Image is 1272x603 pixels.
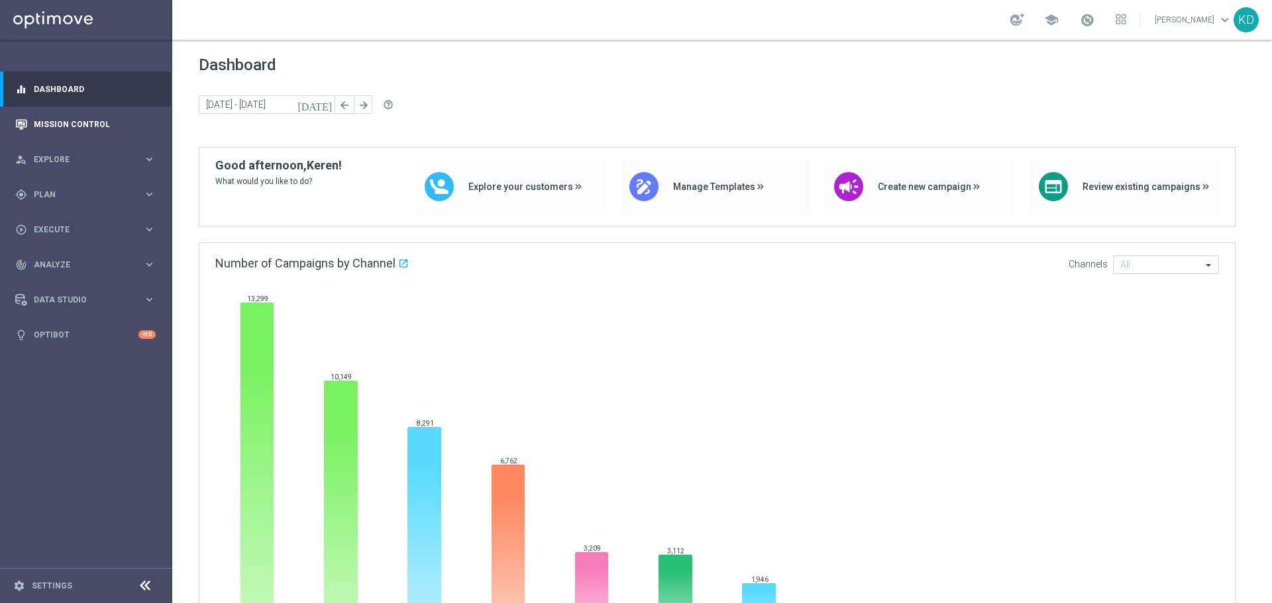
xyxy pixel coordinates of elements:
[15,189,156,200] button: gps_fixed Plan keyboard_arrow_right
[143,188,156,201] i: keyboard_arrow_right
[34,107,156,142] a: Mission Control
[15,84,156,95] button: equalizer Dashboard
[15,259,27,271] i: track_changes
[34,156,143,163] span: Explore
[15,259,156,270] button: track_changes Analyze keyboard_arrow_right
[13,580,25,592] i: settings
[143,153,156,165] i: keyboard_arrow_right
[1218,13,1232,27] span: keyboard_arrow_down
[15,224,143,236] div: Execute
[143,223,156,236] i: keyboard_arrow_right
[15,107,156,142] div: Mission Control
[15,224,27,236] i: play_circle_outline
[15,329,27,341] i: lightbulb
[15,154,143,165] div: Explore
[32,582,72,590] a: Settings
[1234,7,1259,32] div: KD
[34,317,138,352] a: Optibot
[15,294,143,306] div: Data Studio
[15,295,156,305] button: Data Studio keyboard_arrow_right
[15,83,27,95] i: equalizer
[1044,13,1059,27] span: school
[15,330,156,340] button: lightbulb Optibot +10
[143,258,156,271] i: keyboard_arrow_right
[1153,10,1234,30] a: [PERSON_NAME]keyboard_arrow_down
[34,296,143,304] span: Data Studio
[34,261,143,269] span: Analyze
[15,119,156,130] button: Mission Control
[15,189,143,201] div: Plan
[15,224,156,235] button: play_circle_outline Execute keyboard_arrow_right
[143,293,156,306] i: keyboard_arrow_right
[15,259,143,271] div: Analyze
[15,154,156,165] button: person_search Explore keyboard_arrow_right
[15,189,27,201] i: gps_fixed
[34,71,156,107] a: Dashboard
[15,154,27,165] i: person_search
[34,191,143,199] span: Plan
[138,330,156,339] div: +10
[15,317,156,352] div: Optibot
[34,226,143,234] span: Execute
[15,71,156,107] div: Dashboard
